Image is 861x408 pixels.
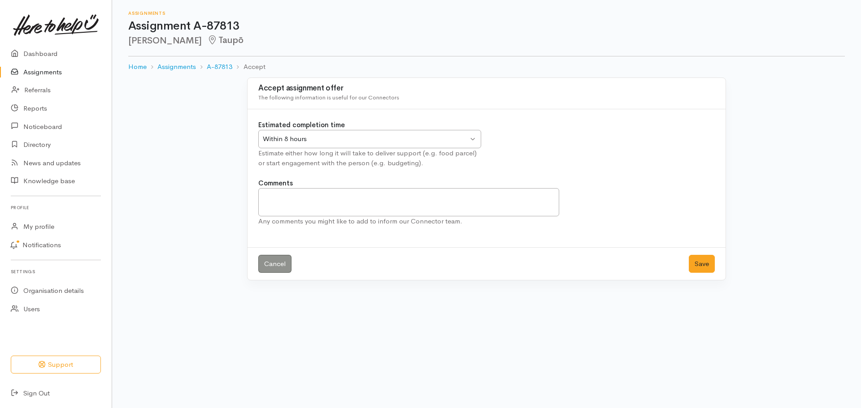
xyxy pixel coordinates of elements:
[258,216,559,227] div: Any comments you might like to add to inform our Connector team.
[207,34,244,46] span: Taupō
[157,62,196,72] a: Assignments
[689,255,715,273] button: Save
[128,20,845,33] h1: Assignment A-87813
[207,62,232,72] a: A-87813
[258,94,399,101] span: The following information is useful for our Connectors
[258,120,345,130] label: Estimated completion time
[232,62,265,72] li: Accept
[11,356,101,374] button: Support
[258,178,293,189] label: Comments
[11,266,101,278] h6: Settings
[258,255,291,273] a: Cancel
[263,134,468,144] div: Within 8 hours
[128,56,845,77] nav: breadcrumb
[258,148,481,168] div: Estimate either how long it will take to deliver support (e.g. food parcel) or start engagement w...
[128,62,147,72] a: Home
[128,35,845,46] h2: [PERSON_NAME]
[128,11,845,16] h6: Assignments
[11,202,101,214] h6: Profile
[258,84,715,93] h3: Accept assignment offer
